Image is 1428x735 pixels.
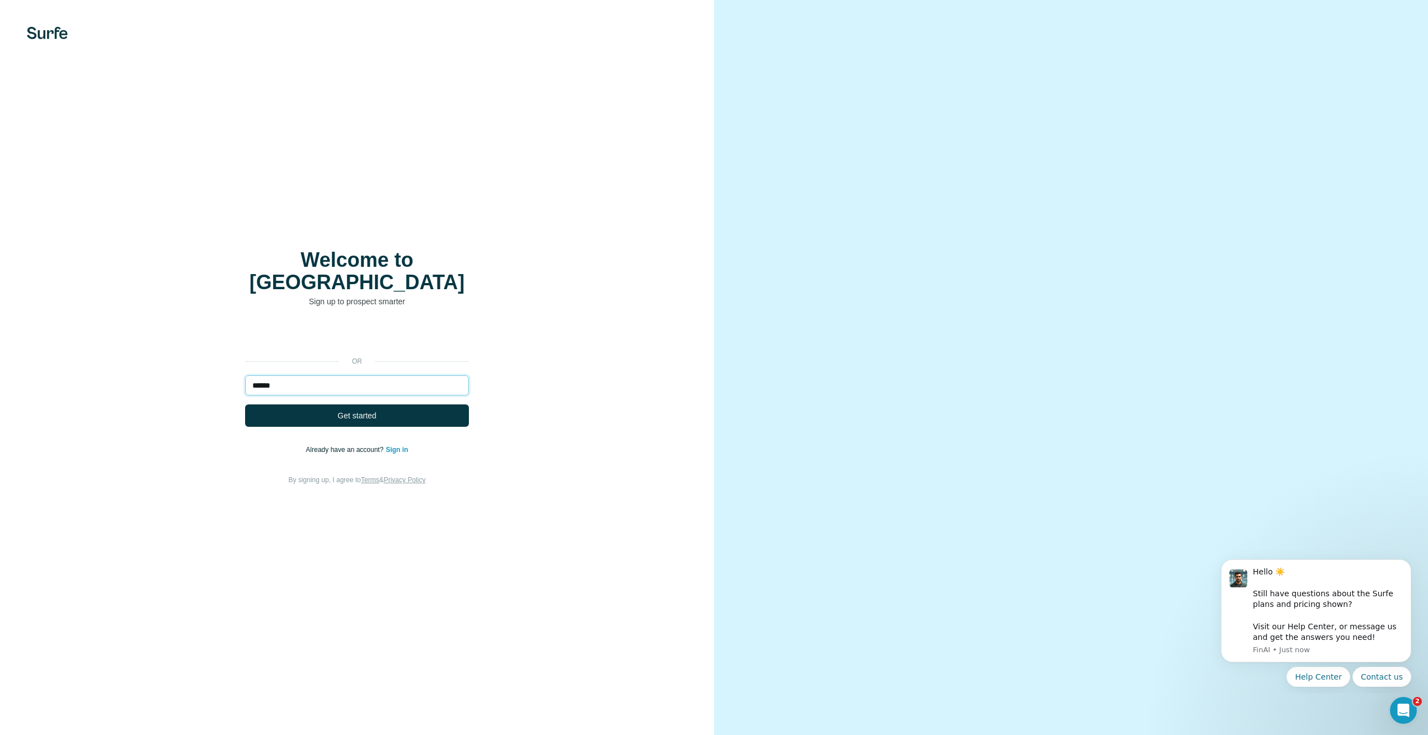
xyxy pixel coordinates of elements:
p: or [339,356,375,366]
a: Sign in [386,446,408,454]
p: Sign up to prospect smarter [245,296,469,307]
span: Already have an account? [306,446,386,454]
h1: Welcome to [GEOGRAPHIC_DATA] [245,249,469,294]
button: Get started [245,404,469,427]
iframe: Intercom notifications message [1204,549,1428,694]
a: Terms [361,476,379,484]
iframe: Intercom live chat [1390,697,1417,724]
span: Get started [337,410,376,421]
span: 2 [1413,697,1422,706]
a: Privacy Policy [384,476,426,484]
img: Surfe's logo [27,27,68,39]
iframe: Dialogfeld „Über Google anmelden“ [1198,11,1417,175]
span: By signing up, I agree to & [289,476,426,484]
iframe: Schaltfläche „Über Google anmelden“ [239,324,475,348]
